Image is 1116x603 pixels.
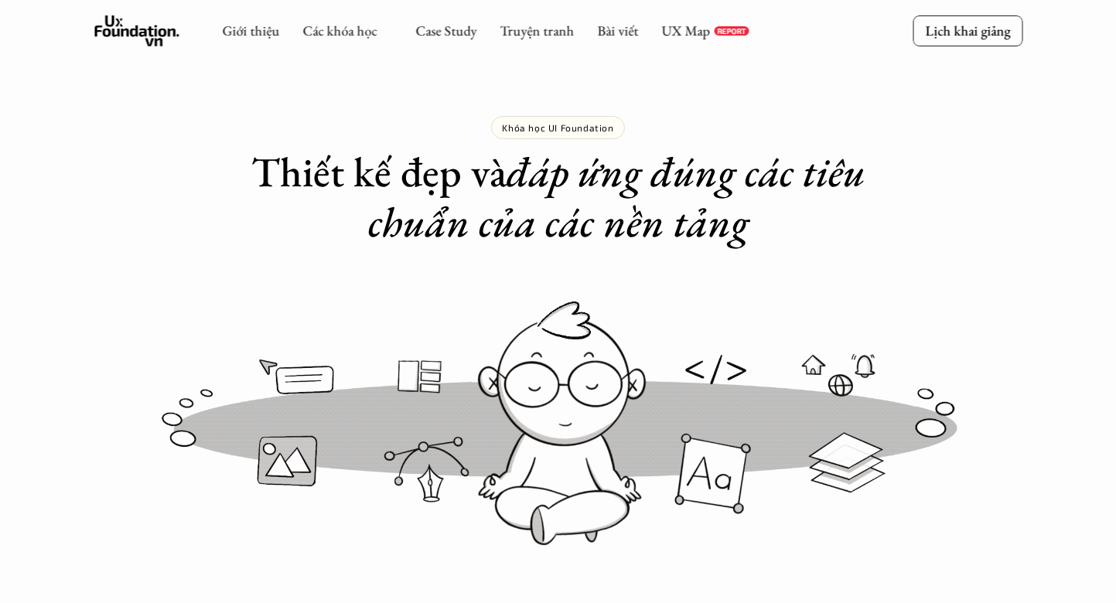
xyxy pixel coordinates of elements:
[222,22,279,39] a: Giới thiệu
[717,26,746,36] p: REPORT
[597,22,638,39] a: Bài viết
[502,122,613,133] p: Khóa học UI Foundation
[661,22,710,39] a: UX Map
[249,147,868,247] h1: Thiết kế đẹp và
[302,22,377,39] a: Các khóa học
[714,26,749,36] a: REPORT
[500,22,574,39] a: Truyện tranh
[913,15,1022,46] a: Lịch khai giảng
[415,22,476,39] a: Case Study
[368,145,875,249] em: đáp ứng đúng các tiêu chuẩn của các nền tảng
[925,22,1010,39] p: Lịch khai giảng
